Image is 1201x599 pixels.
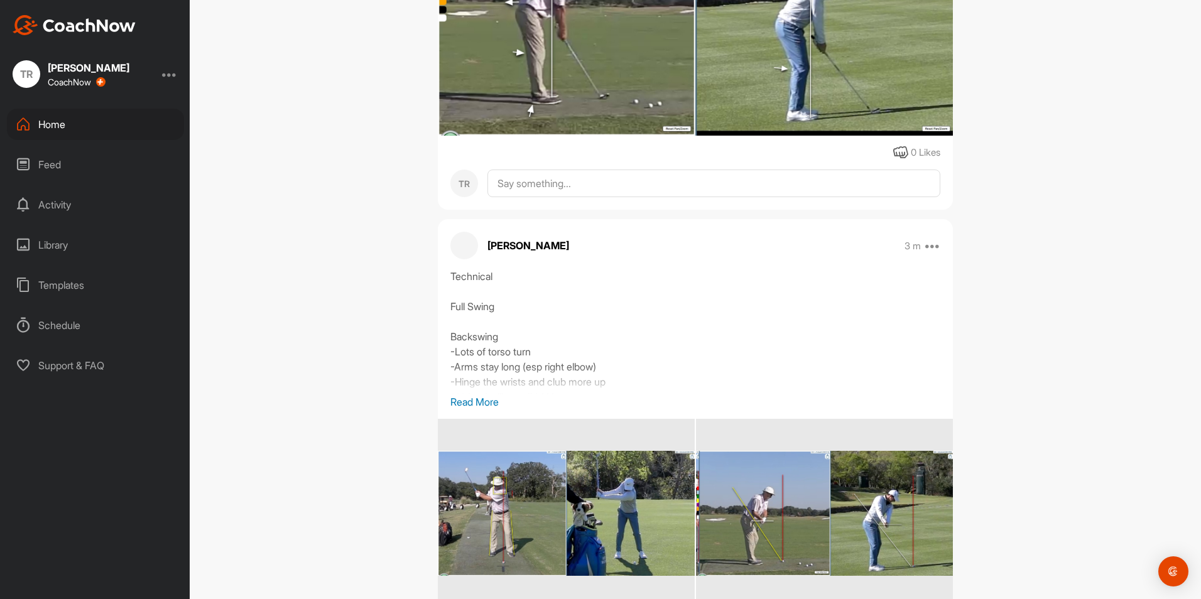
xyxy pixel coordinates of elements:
[450,170,478,197] div: TR
[7,229,184,261] div: Library
[48,77,106,87] div: CoachNow
[7,269,184,301] div: Templates
[13,60,40,88] div: TR
[7,149,184,180] div: Feed
[450,269,940,394] div: Technical Full Swing Backswing -Lots of torso turn -Arms stay long (esp right elbow) -Hinge the w...
[487,238,569,253] p: [PERSON_NAME]
[438,451,695,576] img: media
[7,189,184,220] div: Activity
[13,15,136,35] img: CoachNow
[450,394,940,409] p: Read More
[7,350,184,381] div: Support & FAQ
[7,310,184,341] div: Schedule
[911,146,940,160] div: 0 Likes
[696,451,953,576] img: media
[905,240,921,252] p: 3 m
[7,109,184,140] div: Home
[1158,556,1188,586] div: Open Intercom Messenger
[48,63,129,73] div: [PERSON_NAME]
